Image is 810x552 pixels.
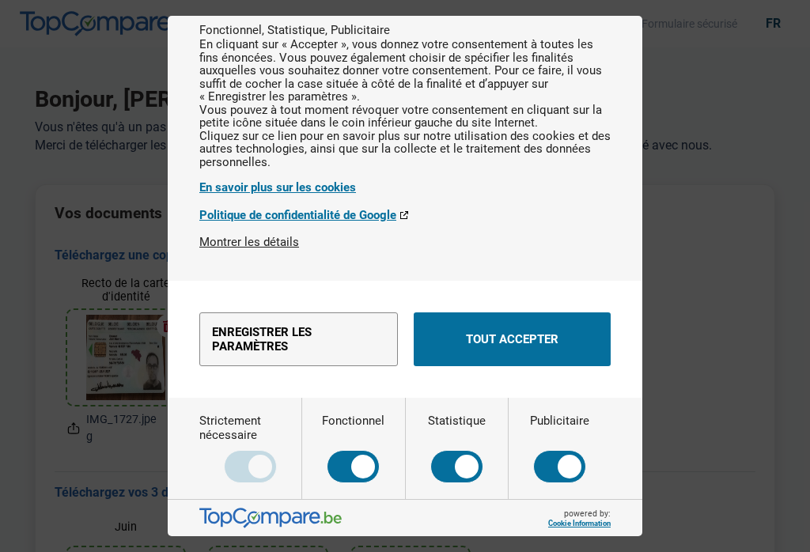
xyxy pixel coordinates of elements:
button: Enregistrer les paramètres [199,312,398,366]
label: Fonctionnel [322,414,384,483]
li: Statistique [267,23,331,37]
img: logo [199,508,342,528]
span: powered by: [548,509,611,527]
a: En savoir plus sur les cookies [199,180,611,195]
li: Publicitaire [331,23,390,37]
label: Statistique [428,414,486,483]
a: Cookie Information [548,519,611,527]
button: Montrer les détails [199,235,299,249]
button: Tout accepter [414,312,611,366]
li: Fonctionnel [199,23,267,37]
div: menu [168,281,642,398]
a: Politique de confidentialité de Google [199,208,611,222]
label: Strictement nécessaire [199,414,301,483]
label: Publicitaire [530,414,589,483]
